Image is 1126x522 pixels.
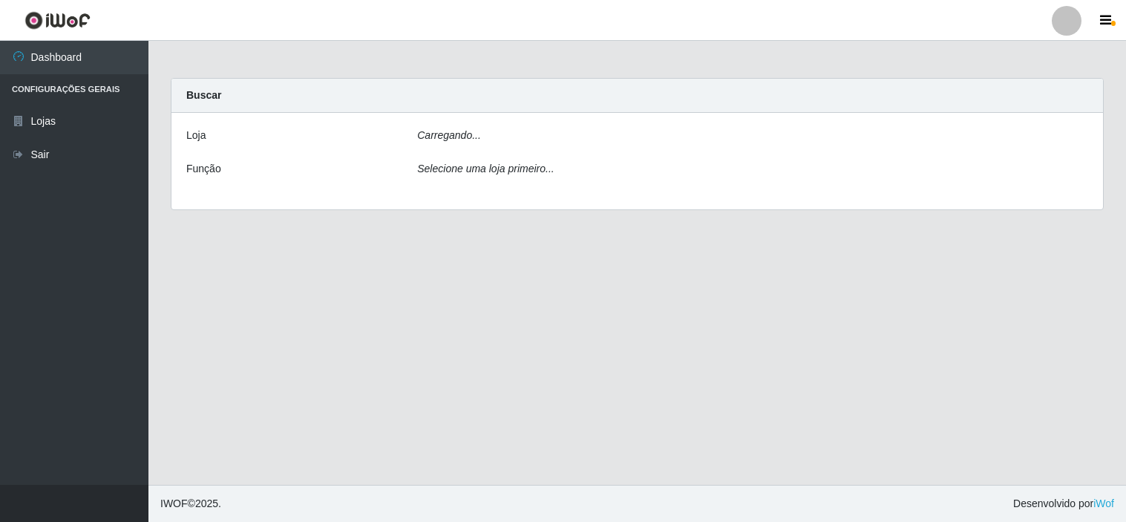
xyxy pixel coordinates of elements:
[186,89,221,101] strong: Buscar
[24,11,91,30] img: CoreUI Logo
[160,497,188,509] span: IWOF
[417,129,481,141] i: Carregando...
[1013,496,1114,512] span: Desenvolvido por
[186,161,221,177] label: Função
[160,496,221,512] span: © 2025 .
[1093,497,1114,509] a: iWof
[417,163,554,174] i: Selecione uma loja primeiro...
[186,128,206,143] label: Loja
